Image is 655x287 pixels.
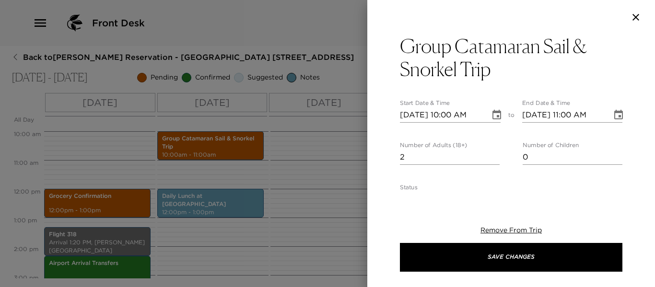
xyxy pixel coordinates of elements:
[400,243,622,272] button: Save Changes
[522,107,606,123] input: MM/DD/YYYY hh:mm aa
[480,226,542,234] span: Remove From Trip
[400,184,418,192] label: Status
[400,99,450,107] label: Start Date & Time
[522,99,570,107] label: End Date & Time
[508,111,515,123] span: to
[523,141,579,149] label: Number of Children
[400,192,622,207] div: Pending
[609,105,628,125] button: Choose date, selected date is Oct 18, 2025
[400,141,467,149] label: Number of Adults (18+)
[487,105,506,125] button: Choose date, selected date is Oct 18, 2025
[480,226,542,235] button: Remove From Trip
[400,34,622,80] button: Group Catamaran Sail & Snorkel Trip
[400,107,483,123] input: MM/DD/YYYY hh:mm aa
